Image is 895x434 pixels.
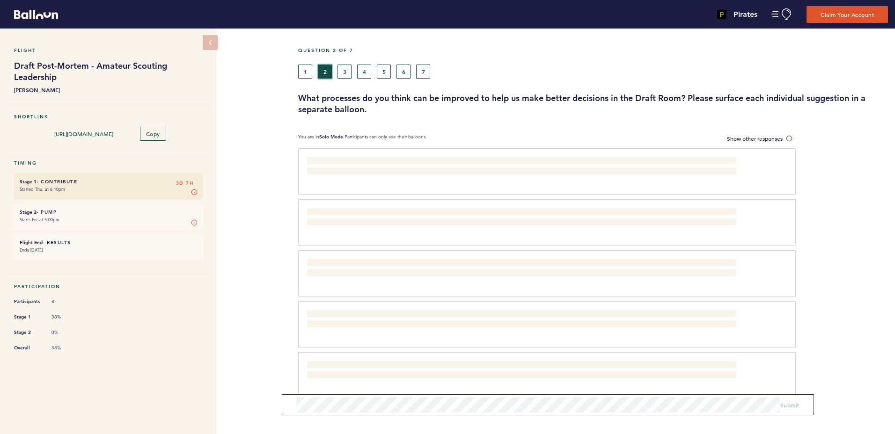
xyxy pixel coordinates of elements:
button: 5 [377,65,391,79]
small: Stage 2 [20,209,37,215]
button: Claim Your Account [807,6,888,23]
span: 38% [51,345,80,351]
h1: Draft Post-Mortem - Amateur Scouting Leadership [14,60,203,83]
button: 4 [357,65,371,79]
h5: Participation [14,283,203,289]
button: 3 [337,65,352,79]
small: Stage 1 [20,179,37,185]
button: Submit [780,400,800,410]
p: You are in Participants can only see their balloons. [298,134,427,144]
h5: Flight [14,47,203,53]
span: Stage 2 [14,328,42,337]
h6: - Contribute [20,179,197,185]
span: Copy [146,130,160,137]
span: Overall [14,343,42,353]
span: Area supervisors/regional supervisors should be more involved in real time signabaility and the c... [307,362,731,379]
span: Being asked to be reliant on and aware of the model grade when we are ranking players in our exer... [307,260,736,277]
b: Solo Mode. [319,134,345,140]
span: Submit [780,401,800,409]
h5: Timing [14,160,203,166]
span: 0% [51,329,80,336]
button: Copy [140,127,166,141]
span: I think if we are going to have PD guys talk in the room they need to be closer to the horseshoe.... [307,311,727,328]
span: 38% [51,314,80,320]
button: 2 [318,65,332,79]
span: Would suggest grabbing an extra 30 min to an hour and providing the opportunity for each Regional... [307,158,713,175]
svg: Balloon [14,10,58,19]
span: Would politely eliminate those from the room who are not DIRECTLY involved in or impacted the dra... [307,209,724,226]
b: [PERSON_NAME] [14,85,203,94]
span: 3D 7H [176,179,194,188]
button: 1 [298,65,312,79]
time: Starts Fri. at 5:00pm [20,217,59,223]
button: Manage Account [771,8,792,20]
h5: Shortlink [14,114,203,120]
a: Balloon [7,9,58,19]
time: Ends [DATE] [20,247,43,253]
span: 8 [51,298,80,305]
h5: Question 2 of 7 [298,47,888,53]
h6: - Pump [20,209,197,215]
small: Flight End [20,239,43,246]
h6: - Results [20,239,197,246]
span: Show other responses [727,135,783,142]
button: 6 [396,65,411,79]
span: Participants [14,297,42,306]
time: Started Thu. at 6:10pm [20,186,65,192]
h4: Pirates [734,9,757,20]
span: Stage 1 [14,312,42,322]
button: 7 [416,65,430,79]
h3: What processes do you think can be improved to help us make better decisions in the Draft Room? P... [298,93,888,115]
